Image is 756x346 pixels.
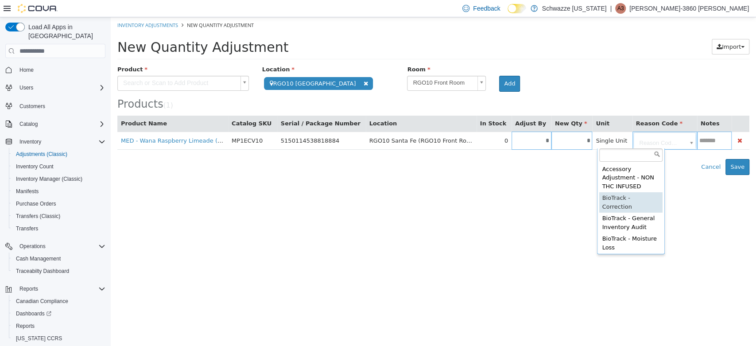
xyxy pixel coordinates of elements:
a: Dashboards [9,307,109,320]
div: BioTrack - General Inventory Audit [488,195,552,216]
a: Customers [16,101,49,112]
span: Load All Apps in [GEOGRAPHIC_DATA] [25,23,105,40]
span: Catalog [16,119,105,129]
span: Reports [12,321,105,331]
span: Canadian Compliance [12,296,105,307]
button: Customers [2,99,109,112]
img: Cova [18,4,58,13]
span: Inventory Count [12,161,105,172]
button: Catalog [2,118,109,130]
span: Home [19,66,34,74]
button: Reports [16,284,42,294]
a: Inventory Count [12,161,57,172]
span: Canadian Compliance [16,298,68,305]
span: Dashboards [16,310,51,317]
span: Manifests [12,186,105,197]
a: Dashboards [12,308,55,319]
span: Purchase Orders [12,198,105,209]
span: Customers [19,103,45,110]
button: Inventory Count [9,160,109,173]
button: Transfers (Classic) [9,210,109,222]
span: Users [19,84,33,91]
span: Traceabilty Dashboard [16,268,69,275]
a: Traceabilty Dashboard [12,266,73,276]
span: Customers [16,100,105,111]
span: Manifests [16,188,39,195]
span: Operations [19,243,46,250]
span: Cash Management [12,253,105,264]
button: Inventory [2,136,109,148]
a: Transfers (Classic) [12,211,64,222]
button: Operations [2,240,109,253]
span: Transfers [16,225,38,232]
a: Canadian Compliance [12,296,72,307]
span: Feedback [473,4,500,13]
p: Schwazze [US_STATE] [542,3,607,14]
button: Users [2,82,109,94]
span: Users [16,82,105,93]
span: Inventory Manager (Classic) [16,175,82,183]
span: Adjustments (Classic) [16,151,67,158]
span: Operations [16,241,105,252]
p: | [610,3,612,14]
span: Washington CCRS [12,333,105,344]
span: Inventory Manager (Classic) [12,174,105,184]
span: Transfers (Classic) [16,213,60,220]
input: Dark Mode [508,4,526,13]
button: Transfers [9,222,109,235]
p: [PERSON_NAME]-3860 [PERSON_NAME] [629,3,749,14]
span: Dashboards [12,308,105,319]
a: Transfers [12,223,42,234]
div: Accessory Adjustment - NON THC INFUSED [488,146,552,175]
span: Reports [16,323,35,330]
span: Catalog [19,121,38,128]
span: Cash Management [16,255,61,262]
span: A3 [617,3,624,14]
span: Adjustments (Classic) [12,149,105,159]
button: Traceabilty Dashboard [9,265,109,277]
div: BioTrack - Correction [488,175,552,195]
button: Inventory Manager (Classic) [9,173,109,185]
button: Canadian Compliance [9,295,109,307]
span: Traceabilty Dashboard [12,266,105,276]
button: Users [16,82,37,93]
span: Inventory [16,136,105,147]
div: Alexis-3860 Shoope [615,3,626,14]
a: Manifests [12,186,42,197]
span: Purchase Orders [16,200,56,207]
span: Reports [19,285,38,292]
button: Manifests [9,185,109,198]
a: Cash Management [12,253,64,264]
a: Adjustments (Classic) [12,149,71,159]
span: Transfers (Classic) [12,211,105,222]
a: Inventory Manager (Classic) [12,174,86,184]
button: Inventory [16,136,45,147]
button: Reports [2,283,109,295]
span: Inventory [19,138,41,145]
a: [US_STATE] CCRS [12,333,66,344]
button: Catalog [16,119,41,129]
a: Purchase Orders [12,198,60,209]
button: Home [2,63,109,76]
button: Reports [9,320,109,332]
button: Purchase Orders [9,198,109,210]
button: Adjustments (Classic) [9,148,109,160]
div: BioTrack - Moisture Loss [488,216,552,236]
span: Transfers [12,223,105,234]
button: [US_STATE] CCRS [9,332,109,345]
a: Home [16,65,37,75]
button: Cash Management [9,253,109,265]
span: [US_STATE] CCRS [16,335,62,342]
button: Operations [16,241,49,252]
span: Inventory Count [16,163,54,170]
a: Reports [12,321,38,331]
span: Reports [16,284,105,294]
span: Home [16,64,105,75]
